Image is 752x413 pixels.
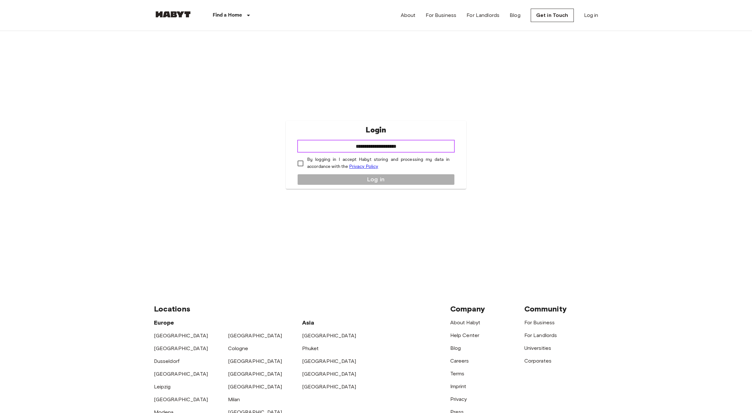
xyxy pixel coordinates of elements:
a: [GEOGRAPHIC_DATA] [154,396,208,402]
a: About [401,11,416,19]
a: Privacy [450,396,467,402]
p: Find a Home [213,11,242,19]
a: [GEOGRAPHIC_DATA] [154,371,208,377]
a: Log in [584,11,598,19]
a: For Landlords [467,11,499,19]
a: [GEOGRAPHIC_DATA] [228,371,282,377]
a: [GEOGRAPHIC_DATA] [302,333,356,339]
a: [GEOGRAPHIC_DATA] [302,371,356,377]
a: Terms [450,371,465,377]
span: Company [450,304,485,313]
a: Careers [450,358,469,364]
a: [GEOGRAPHIC_DATA] [228,333,282,339]
a: [GEOGRAPHIC_DATA] [154,345,208,351]
a: Get in Touch [531,9,574,22]
a: Cologne [228,345,248,351]
a: For Landlords [524,332,557,338]
p: Login [366,124,386,136]
a: [GEOGRAPHIC_DATA] [154,333,208,339]
a: [GEOGRAPHIC_DATA] [302,384,356,390]
a: Blog [450,345,461,351]
a: Leipzig [154,384,171,390]
span: Europe [154,319,174,326]
p: By logging in I accept Habyt storing and processing my data in accordance with the [307,156,450,170]
a: Corporates [524,358,552,364]
a: For Business [426,11,456,19]
a: Privacy Policy [349,164,378,169]
span: Community [524,304,567,313]
img: Habyt [154,11,192,18]
a: [GEOGRAPHIC_DATA] [302,358,356,364]
span: Locations [154,304,190,313]
a: Phuket [302,345,319,351]
a: [GEOGRAPHIC_DATA] [228,358,282,364]
a: Dusseldorf [154,358,180,364]
a: Help Center [450,332,480,338]
a: [GEOGRAPHIC_DATA] [228,384,282,390]
a: Milan [228,396,240,402]
a: For Business [524,319,555,326]
a: Imprint [450,383,467,389]
a: About Habyt [450,319,481,326]
span: Asia [302,319,315,326]
a: Blog [510,11,520,19]
a: Universities [524,345,551,351]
